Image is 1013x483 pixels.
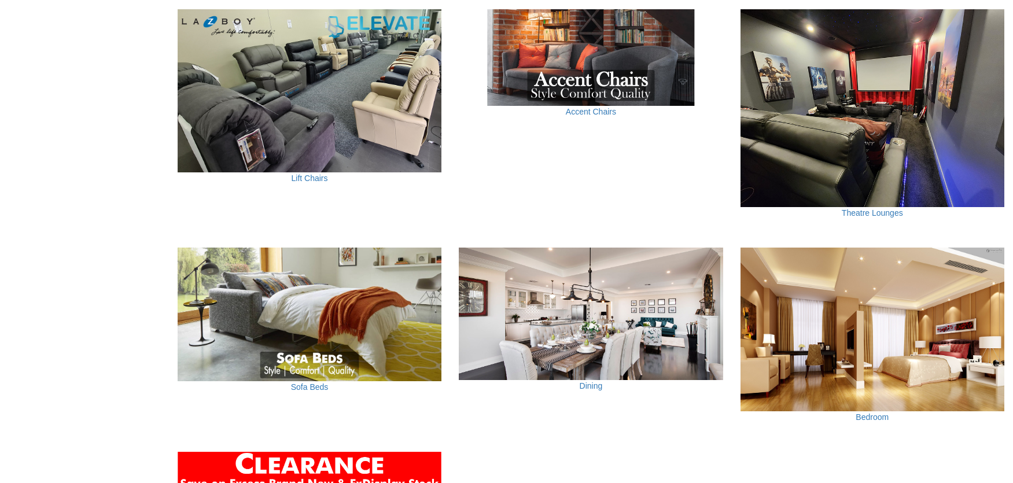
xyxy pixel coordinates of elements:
a: Accent Chairs [566,107,616,116]
a: Bedroom [856,412,889,422]
img: Lift Chairs [178,9,441,172]
a: Theatre Lounges [842,208,903,217]
img: Dining [459,248,723,379]
a: Dining [580,381,603,390]
img: Sofa Beds [178,248,441,381]
img: Theatre Lounges [741,9,1004,207]
a: Lift Chairs [292,174,328,183]
img: Bedroom [741,248,1004,411]
img: Accent Chairs [459,9,723,106]
a: Sofa Beds [291,382,329,392]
